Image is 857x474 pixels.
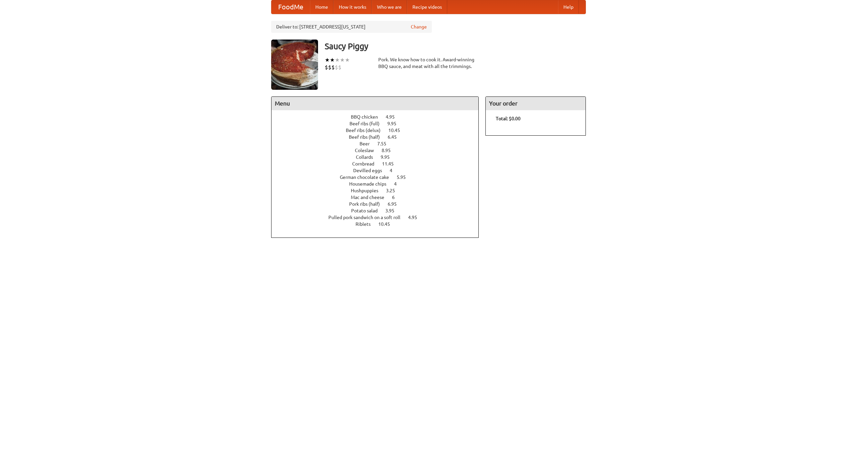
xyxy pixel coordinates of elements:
a: Pork ribs (half) 6.95 [349,201,409,207]
a: Cornbread 11.45 [352,161,406,166]
span: 8.95 [382,148,397,153]
a: BBQ chicken 4.95 [351,114,407,120]
li: ★ [345,56,350,64]
span: BBQ chicken [351,114,385,120]
a: Beer 7.55 [360,141,399,146]
span: Beef ribs (delux) [346,128,387,133]
span: 3.95 [385,208,401,213]
div: Pork. We know how to cook it. Award-winning BBQ sauce, and meat with all the trimmings. [378,56,479,70]
span: Collards [356,154,380,160]
li: ★ [335,56,340,64]
a: Devilled eggs 4 [353,168,405,173]
span: 4.95 [408,215,424,220]
h4: Menu [271,97,478,110]
a: How it works [333,0,372,14]
a: Coleslaw 8.95 [355,148,403,153]
li: $ [325,64,328,71]
span: 10.45 [378,221,397,227]
li: ★ [330,56,335,64]
li: ★ [325,56,330,64]
a: Who we are [372,0,407,14]
a: FoodMe [271,0,310,14]
a: Collards 9.95 [356,154,402,160]
span: Pulled pork sandwich on a soft roll [328,215,407,220]
span: 9.95 [387,121,403,126]
span: Beer [360,141,376,146]
span: Potato salad [351,208,384,213]
span: Mac and cheese [351,195,391,200]
h3: Saucy Piggy [325,40,586,53]
li: $ [331,64,335,71]
span: Pork ribs (half) [349,201,387,207]
a: Beef ribs (full) 9.95 [349,121,409,126]
div: Deliver to: [STREET_ADDRESS][US_STATE] [271,21,432,33]
a: Change [411,23,427,30]
a: Hushpuppies 3.25 [351,188,407,193]
span: Hushpuppies [351,188,385,193]
li: $ [328,64,331,71]
li: ★ [340,56,345,64]
a: Beef ribs (delux) 10.45 [346,128,412,133]
span: German chocolate cake [340,175,396,180]
span: Devilled eggs [353,168,389,173]
span: 4 [394,181,403,187]
a: Beef ribs (half) 6.45 [349,134,409,140]
b: Total: $0.00 [496,116,521,121]
a: Help [558,0,579,14]
span: 11.45 [382,161,400,166]
a: Home [310,0,333,14]
span: 10.45 [388,128,407,133]
span: Beef ribs (full) [349,121,386,126]
span: 4 [390,168,399,173]
li: $ [338,64,341,71]
span: 6 [392,195,401,200]
a: Housemade chips 4 [349,181,409,187]
span: 6.45 [388,134,403,140]
span: Riblets [356,221,377,227]
img: angular.jpg [271,40,318,90]
a: Recipe videos [407,0,447,14]
li: $ [335,64,338,71]
span: 3.25 [386,188,402,193]
span: 4.95 [386,114,401,120]
span: Beef ribs (half) [349,134,387,140]
a: Potato salad 3.95 [351,208,407,213]
span: Housemade chips [349,181,393,187]
h4: Your order [486,97,586,110]
a: Mac and cheese 6 [351,195,407,200]
span: 6.95 [388,201,403,207]
span: Coleslaw [355,148,381,153]
a: German chocolate cake 5.95 [340,175,418,180]
span: Cornbread [352,161,381,166]
a: Riblets 10.45 [356,221,402,227]
span: 9.95 [381,154,396,160]
span: 5.95 [397,175,412,180]
span: 7.55 [377,141,393,146]
a: Pulled pork sandwich on a soft roll 4.95 [328,215,430,220]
